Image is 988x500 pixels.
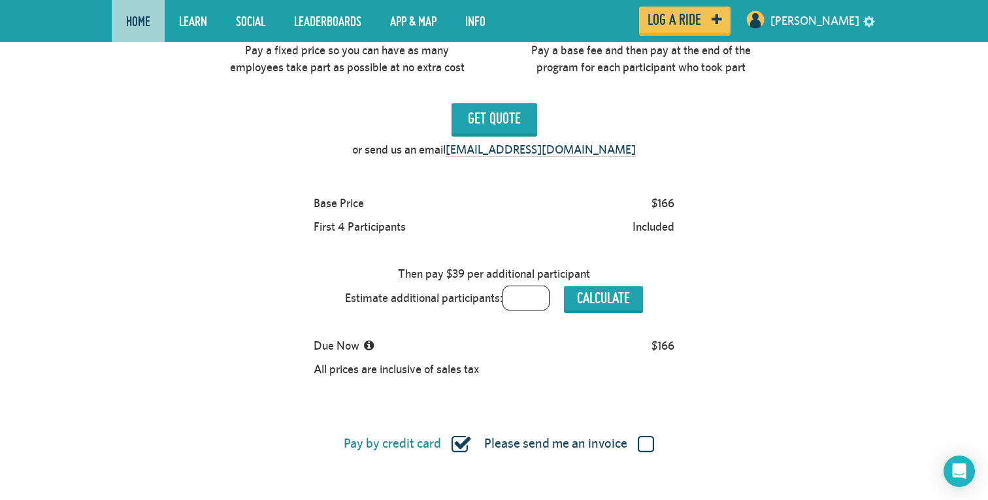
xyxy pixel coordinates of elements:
i: Final total depends on the number of users who take part over the course of your plan. [364,340,374,352]
input: Get Quote [452,103,537,133]
a: [PERSON_NAME] [770,5,859,37]
div: First 4 Participants [308,215,412,239]
div: $166 [646,192,680,215]
div: $166 [646,334,680,358]
a: [EMAIL_ADDRESS][DOMAIN_NAME] [446,142,636,157]
a: Info [455,5,495,37]
p: or send us an email [352,141,636,158]
img: User profile image [745,9,766,30]
span: Log a ride [648,14,701,25]
div: Due Now [308,334,384,358]
button: Calculate [564,286,643,310]
label: Please send me an invoice [484,435,654,452]
a: settings drop down toggle [863,14,875,27]
div: All prices are inclusive of sales tax [308,358,485,381]
div: Estimate additional participants: [339,286,649,310]
div: Base Price [308,192,370,215]
a: Social [226,5,275,37]
a: Home [116,5,160,37]
a: LEARN [169,5,217,37]
div: Pay a base fee and then pay at the end of the program for each participant who took part [518,42,765,75]
a: App & Map [380,5,446,37]
div: Pay a fixed price so you can have as many employees take part as possible at no extra cost [223,42,470,75]
a: Log a ride [639,7,731,33]
div: Then pay $39 per additional participant [392,262,596,286]
div: Included [627,215,680,239]
label: Pay by credit card [344,435,471,452]
a: Leaderboards [284,5,371,37]
div: Open Intercom Messenger [944,456,975,487]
